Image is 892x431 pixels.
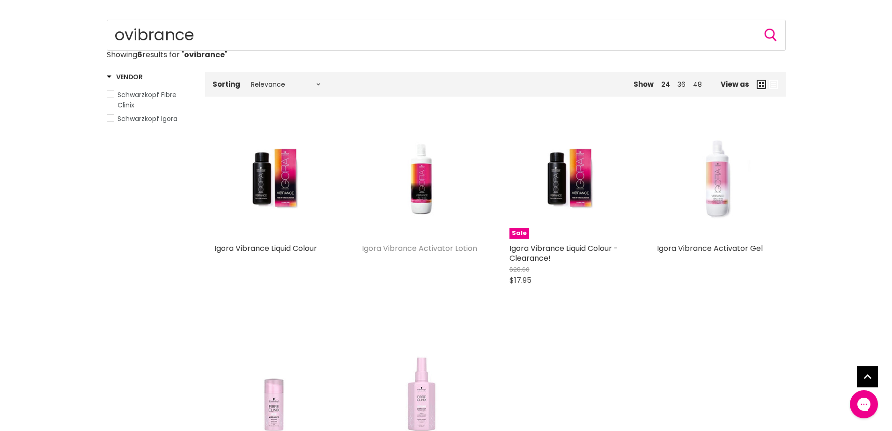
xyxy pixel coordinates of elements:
span: $17.95 [509,275,531,286]
span: Schwarzkopf Fibre Clinix [118,90,177,110]
a: 24 [661,80,670,89]
label: Sorting [213,80,240,88]
a: Igora Vibrance Liquid Colour - Clearance!Sale [509,119,629,239]
form: Product [107,20,786,51]
button: Search [763,28,778,43]
a: Igora Vibrance Activator Gel [657,119,776,239]
img: Igora Vibrance Liquid Colour - Clearance! [529,119,609,239]
span: Schwarzkopf Igora [118,114,177,123]
a: 36 [678,80,686,89]
input: Search [107,20,786,51]
img: Igora Vibrance Activator Lotion [382,119,461,239]
p: Showing results for " " [107,51,786,59]
a: Schwarzkopf Fibre Clinix [107,90,193,110]
a: Igora Vibrance Liquid Colour [214,243,317,254]
span: Show [634,79,654,89]
a: Igora Vibrance Activator Gel [657,243,763,254]
span: $28.60 [509,265,530,274]
strong: 6 [137,49,142,60]
span: Sale [509,228,529,239]
h3: Vendor [107,72,143,82]
strong: ovibrance [184,49,225,60]
a: 48 [693,80,702,89]
a: Igora Vibrance Liquid Colour - Clearance! [509,243,618,264]
a: Igora Vibrance Activator Lotion [362,243,477,254]
a: Igora Vibrance Liquid Colour [214,119,334,239]
span: View as [721,80,749,88]
a: Igora Vibrance Activator Lotion [362,119,481,239]
a: Schwarzkopf Igora [107,113,193,124]
img: Igora Vibrance Activator Gel [677,119,756,239]
img: Igora Vibrance Liquid Colour [234,119,314,239]
iframe: Gorgias live chat messenger [845,387,883,422]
